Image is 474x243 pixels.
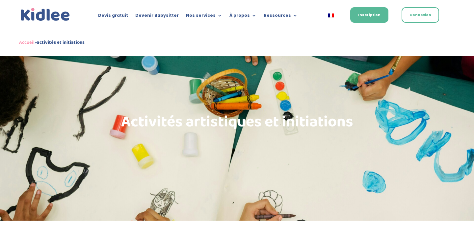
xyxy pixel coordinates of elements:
img: Français [328,13,334,17]
a: Devenir Babysitter [135,13,179,20]
span: » [19,38,85,46]
a: Accueil [19,38,35,46]
a: À propos [229,13,256,20]
a: Connexion [402,7,439,23]
a: Ressources [264,13,298,20]
img: logo_kidlee_bleu [19,7,71,23]
a: Nos services [186,13,222,20]
a: Kidlee Logo [19,7,71,23]
a: Inscription [350,7,388,23]
strong: activités et initiations [37,38,85,46]
a: Devis gratuit [98,13,128,20]
h1: Activités artistiques et initiations [59,114,415,133]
